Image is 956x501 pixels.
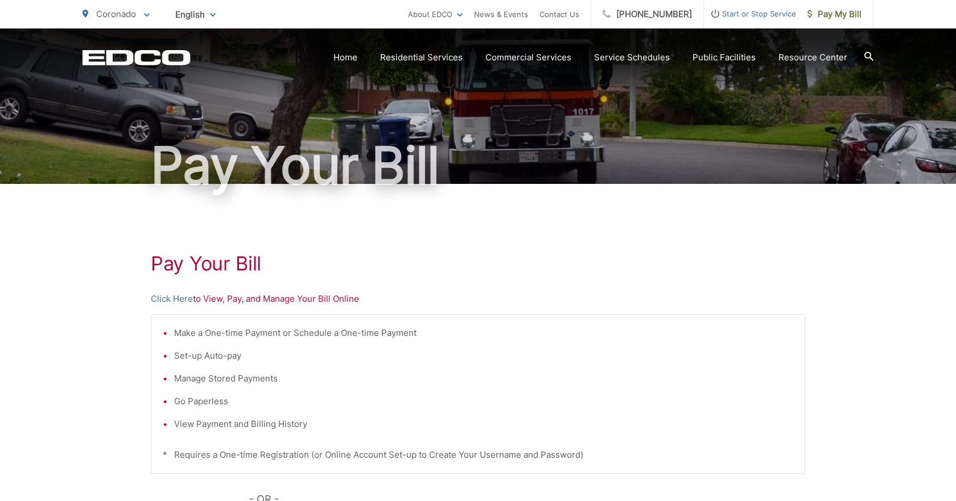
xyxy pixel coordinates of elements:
[151,292,193,306] a: Click Here
[594,51,670,64] a: Service Schedules
[174,326,793,340] li: Make a One-time Payment or Schedule a One-time Payment
[778,51,847,64] a: Resource Center
[174,349,793,363] li: Set-up Auto-pay
[485,51,571,64] a: Commercial Services
[163,448,793,462] p: * Requires a One-time Registration (or Online Account Set-up to Create Your Username and Password)
[151,252,805,275] h1: Pay Your Bill
[539,7,579,21] a: Contact Us
[174,372,793,385] li: Manage Stored Payments
[174,395,793,408] li: Go Paperless
[151,292,805,306] p: to View, Pay, and Manage Your Bill Online
[380,51,463,64] a: Residential Services
[96,9,136,19] span: Coronado
[408,7,463,21] a: About EDCO
[333,51,357,64] a: Home
[807,7,862,21] span: Pay My Bill
[474,7,528,21] a: News & Events
[167,5,224,24] span: English
[83,137,873,194] h1: Pay Your Bill
[174,417,793,431] li: View Payment and Billing History
[83,50,191,65] a: EDCD logo. Return to the homepage.
[693,51,756,64] a: Public Facilities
